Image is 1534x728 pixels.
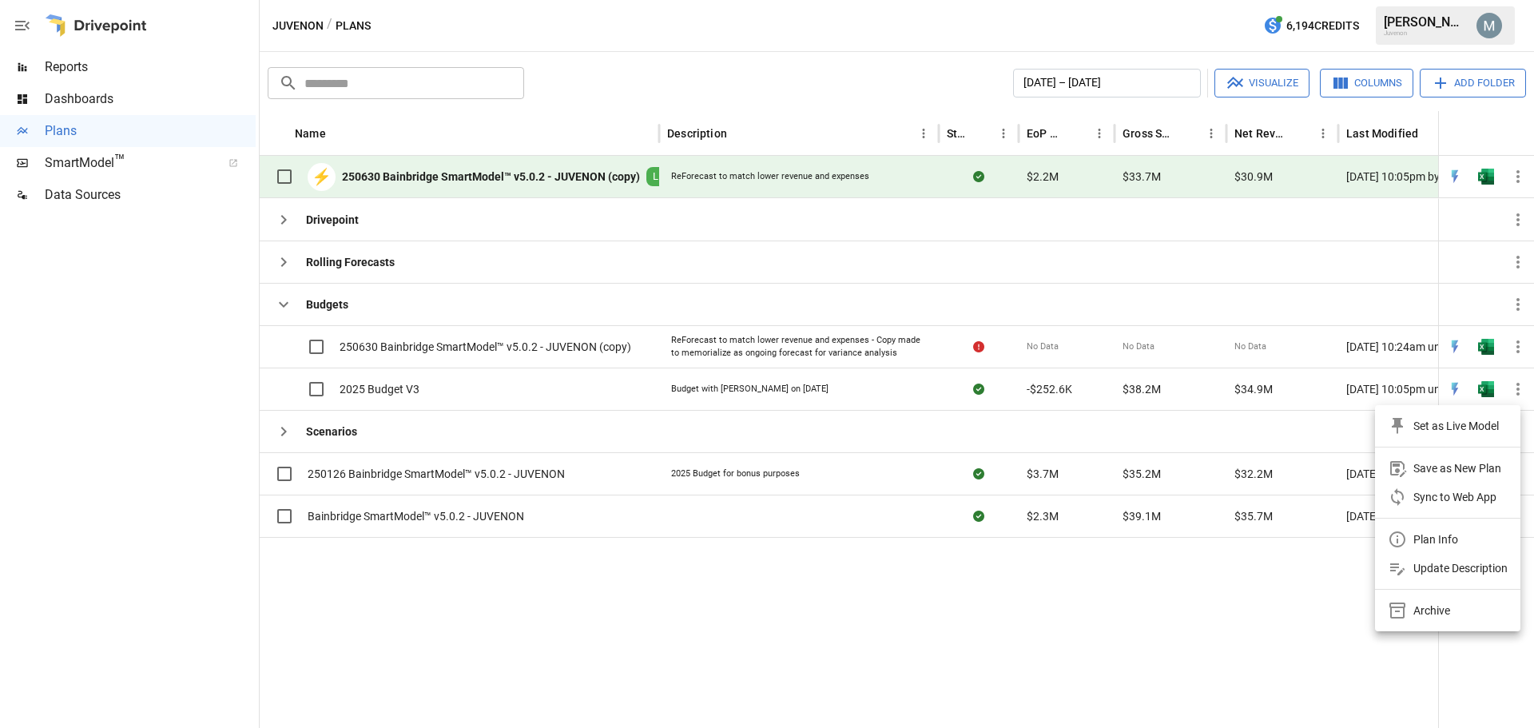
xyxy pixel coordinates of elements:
[1413,487,1496,507] div: Sync to Web App
[1413,530,1458,549] div: Plan Info
[1413,601,1450,620] div: Archive
[1413,559,1508,578] div: Update Description
[1413,459,1501,478] div: Save as New Plan
[1413,416,1499,436] div: Set as Live Model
